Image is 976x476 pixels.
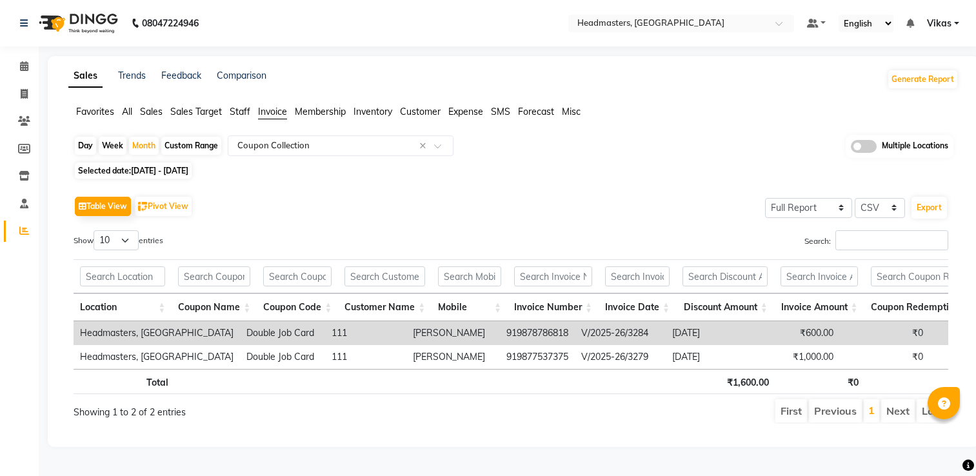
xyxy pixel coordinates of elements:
span: [DATE] - [DATE] [131,166,188,175]
th: ₹1,600.00 [677,369,775,394]
span: Sales Target [170,106,222,117]
span: SMS [491,106,510,117]
td: [PERSON_NAME] [406,345,500,369]
td: 919877537375 [500,345,575,369]
td: Double Job Card [240,321,325,345]
th: Total [74,369,175,394]
td: [PERSON_NAME] [406,321,500,345]
td: ₹1,000.00 [743,345,840,369]
input: Search Location [80,266,165,286]
td: ₹0 [840,321,930,345]
th: Coupon Name: activate to sort column ascending [172,293,257,321]
a: Feedback [161,70,201,81]
div: Month [129,137,159,155]
span: Clear all [419,139,430,153]
button: Export [911,197,947,219]
img: pivot.png [138,202,148,212]
td: Double Job Card [240,345,325,369]
a: 1 [868,404,875,417]
td: [DATE] [666,345,743,369]
span: Misc [562,106,581,117]
button: Table View [75,197,131,216]
label: Show entries [74,230,163,250]
b: 08047224946 [142,5,199,41]
span: Forecast [518,106,554,117]
input: Search Coupon Code [263,266,332,286]
td: [DATE] [666,321,743,345]
td: 919878786818 [500,321,575,345]
a: Trends [118,70,146,81]
div: Showing 1 to 2 of 2 entries [74,398,427,419]
div: Week [99,137,126,155]
span: All [122,106,132,117]
div: Day [75,137,96,155]
span: Sales [140,106,163,117]
span: Invoice [258,106,287,117]
th: Invoice Number: activate to sort column ascending [508,293,599,321]
button: Pivot View [135,197,192,216]
td: 111 [325,321,406,345]
a: Sales [68,64,103,88]
span: Customer [400,106,441,117]
th: Location: activate to sort column ascending [74,293,172,321]
td: Headmasters, [GEOGRAPHIC_DATA] [74,345,240,369]
input: Search Invoice Date [605,266,670,286]
img: logo [33,5,121,41]
span: Selected date: [75,163,192,179]
input: Search Invoice Number [514,266,592,286]
a: Comparison [217,70,266,81]
td: V/2025-26/3279 [575,345,666,369]
input: Search Customer Name [344,266,425,286]
span: Expense [448,106,483,117]
span: Favorites [76,106,114,117]
th: Mobile: activate to sort column ascending [432,293,508,321]
input: Search Invoice Amount [781,266,858,286]
span: Vikas [927,17,951,30]
span: Multiple Locations [882,140,948,153]
button: Generate Report [888,70,957,88]
td: Headmasters, [GEOGRAPHIC_DATA] [74,321,240,345]
td: ₹600.00 [743,321,840,345]
th: ₹0 [775,369,866,394]
input: Search Coupon Name [178,266,250,286]
th: Discount Amount: activate to sort column ascending [676,293,774,321]
input: Search Discount Amount [682,266,768,286]
div: Custom Range [161,137,221,155]
td: V/2025-26/3284 [575,321,666,345]
iframe: chat widget [922,424,963,463]
span: Staff [230,106,250,117]
label: Search: [804,230,948,250]
td: 111 [325,345,406,369]
span: Inventory [354,106,392,117]
th: Customer Name: activate to sort column ascending [338,293,432,321]
input: Search: [835,230,948,250]
th: Invoice Date: activate to sort column ascending [599,293,676,321]
select: Showentries [94,230,139,250]
td: ₹0 [840,345,930,369]
th: Invoice Amount: activate to sort column ascending [774,293,864,321]
th: Coupon Code: activate to sort column ascending [257,293,338,321]
input: Search Mobile [438,266,501,286]
span: Membership [295,106,346,117]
